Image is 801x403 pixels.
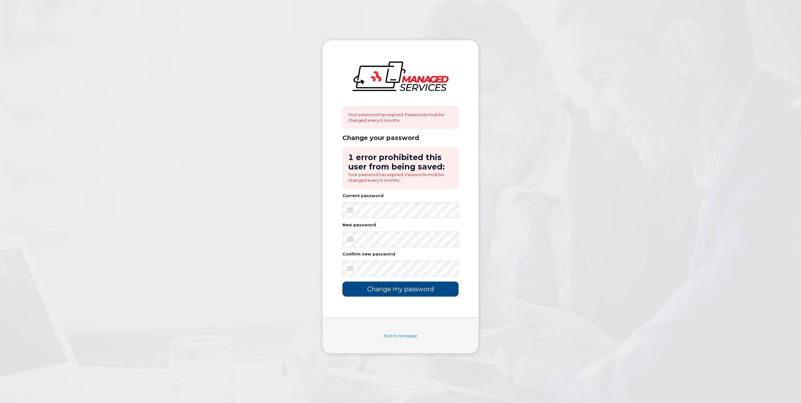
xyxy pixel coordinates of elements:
h2: 1 error prohibited this user from being saved: [348,153,453,172]
img: logo-large.png [352,62,449,91]
label: Current password [342,194,384,198]
div: Change your password [342,134,459,142]
input: Change my password [342,282,459,296]
div: Your password has expired. Passwords must be changed every 6 months. [342,106,459,129]
li: Your password has expired. Passwords must be changed every 6 months. [348,172,453,183]
a: Back to homepage [384,334,417,338]
label: Confirm new password [342,252,395,256]
label: New password [342,223,376,227]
